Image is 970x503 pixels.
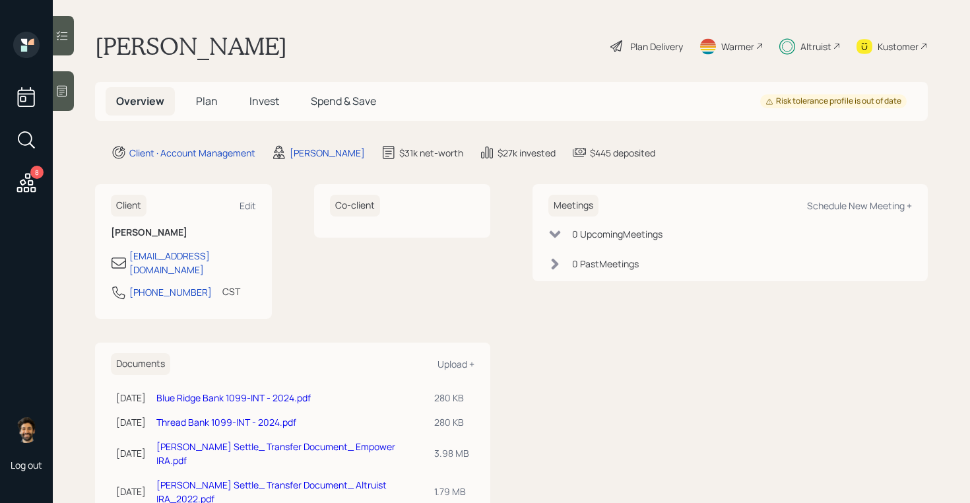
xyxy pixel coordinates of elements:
div: Risk tolerance profile is out of date [765,96,901,107]
div: [DATE] [116,391,146,405]
a: Blue Ridge Bank 1099-INT - 2024.pdf [156,391,311,404]
div: 3.98 MB [434,446,469,460]
div: [PHONE_NUMBER] [129,285,212,299]
div: 280 KB [434,415,469,429]
div: 0 Upcoming Meeting s [572,227,663,241]
span: Overview [116,94,164,108]
div: 0 Past Meeting s [572,257,639,271]
div: Altruist [800,40,831,53]
h6: Co-client [330,195,380,217]
div: [EMAIL_ADDRESS][DOMAIN_NAME] [129,249,256,277]
div: $445 deposited [590,146,655,160]
div: Kustomer [878,40,919,53]
img: eric-schwartz-headshot.png [13,417,40,443]
div: [DATE] [116,415,146,429]
h6: Meetings [548,195,598,217]
div: Warmer [721,40,754,53]
div: CST [222,285,240,298]
div: [DATE] [116,446,146,460]
div: Plan Delivery [630,40,683,53]
h6: [PERSON_NAME] [111,227,256,238]
div: Edit [240,199,256,212]
div: [DATE] [116,485,146,498]
div: 8 [30,166,44,179]
a: Thread Bank 1099-INT - 2024.pdf [156,416,296,428]
span: Invest [249,94,279,108]
div: 280 KB [434,391,469,405]
div: Log out [11,459,42,471]
span: Plan [196,94,218,108]
h6: Documents [111,353,170,375]
div: Schedule New Meeting + [807,199,912,212]
div: Client · Account Management [129,146,255,160]
h6: Client [111,195,146,217]
h1: [PERSON_NAME] [95,32,287,61]
div: [PERSON_NAME] [290,146,365,160]
div: 1.79 MB [434,485,469,498]
span: Spend & Save [311,94,376,108]
a: [PERSON_NAME] Settle_ Transfer Document_ Empower IRA.pdf [156,440,395,467]
div: $27k invested [498,146,556,160]
div: Upload + [437,358,474,370]
div: $31k net-worth [399,146,463,160]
